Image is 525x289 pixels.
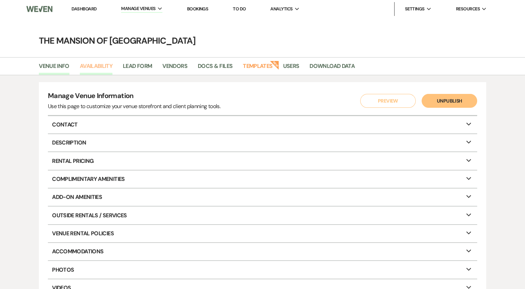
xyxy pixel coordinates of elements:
a: To Do [233,6,246,12]
strong: New [270,60,280,70]
button: Unpublish [422,94,477,108]
p: Venue Rental Policies [48,225,477,242]
p: Description [48,134,477,151]
p: Photos [48,261,477,278]
a: Download Data [310,62,355,75]
p: Rental Pricing [48,152,477,169]
span: Manage Venues [121,5,155,12]
a: Bookings [187,6,208,12]
p: Outside Rentals / Services [48,207,477,224]
a: Docs & Files [198,62,232,75]
span: Analytics [270,6,293,12]
a: Preview [358,94,414,108]
span: Resources [456,6,480,12]
a: Users [283,62,299,75]
span: Settings [405,6,425,12]
a: Venue Info [39,62,69,75]
h4: The Mansion of [GEOGRAPHIC_DATA] [13,35,513,47]
p: Add-On Amenities [48,189,477,206]
p: Complimentary Amenities [48,170,477,188]
a: Lead Form [123,62,152,75]
a: Availability [80,62,112,75]
div: Use this page to customize your venue storefront and client planning tools. [48,102,220,111]
p: Contact [48,116,477,133]
a: Vendors [162,62,187,75]
img: Weven Logo [26,2,52,16]
p: Accommodations [48,243,477,260]
h4: Manage Venue Information [48,91,220,102]
a: Templates [243,62,272,75]
button: Preview [360,94,416,108]
a: Dashboard [71,6,96,12]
